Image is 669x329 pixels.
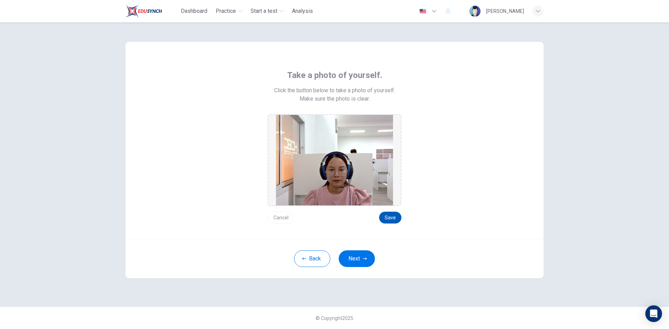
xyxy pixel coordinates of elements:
[469,6,480,17] img: Profile picture
[125,4,178,18] a: Train Test logo
[289,5,316,17] button: Analysis
[251,7,277,15] span: Start a test
[316,315,353,321] span: © Copyright 2025
[379,212,401,224] button: Save
[181,7,207,15] span: Dashboard
[125,4,162,18] img: Train Test logo
[294,250,330,267] button: Back
[248,5,286,17] button: Start a test
[287,70,382,81] span: Take a photo of yourself.
[645,305,662,322] div: Open Intercom Messenger
[216,7,236,15] span: Practice
[213,5,245,17] button: Practice
[300,95,370,103] span: Make sure the photo is clear.
[274,86,395,95] span: Click the button below to take a photo of yourself.
[178,5,210,17] button: Dashboard
[418,9,427,14] img: en
[486,7,524,15] div: [PERSON_NAME]
[339,250,375,267] button: Next
[268,212,294,224] button: Cancel
[276,115,393,205] img: preview screemshot
[292,7,313,15] span: Analysis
